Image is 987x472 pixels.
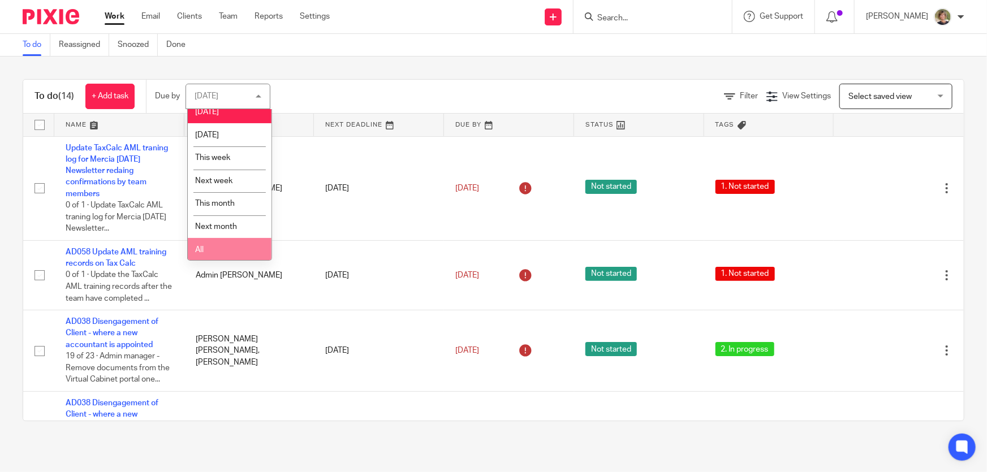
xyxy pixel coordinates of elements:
[848,93,912,101] span: Select saved view
[66,248,166,267] a: AD058 Update AML training records on Tax Calc
[23,34,50,56] a: To do
[166,34,194,56] a: Done
[314,310,444,392] td: [DATE]
[195,223,237,231] span: Next month
[66,144,168,198] a: Update TaxCalc AML traning log for Mercia [DATE] Newsletter redaing confirmations by team members
[934,8,952,26] img: High%20Res%20Andrew%20Price%20Accountants_Poppy%20Jakes%20photography-1142.jpg
[760,12,803,20] span: Get Support
[66,318,158,349] a: AD038 Disengagement of Client - where a new accountant is appointed
[455,271,479,279] span: [DATE]
[255,11,283,22] a: Reports
[585,342,637,356] span: Not started
[23,9,79,24] img: Pixie
[219,11,238,22] a: Team
[455,347,479,354] span: [DATE]
[716,180,775,194] span: 1. Not started
[195,154,230,162] span: This week
[740,92,758,100] span: Filter
[35,90,74,102] h1: To do
[66,352,170,383] span: 19 of 23 · Admin manager - Remove documents from the Virtual Cabinet portal one...
[314,136,444,240] td: [DATE]
[184,136,314,240] td: Admin [PERSON_NAME]
[66,201,166,232] span: 0 of 1 · Update TaxCalc AML traning log for Mercia [DATE] Newsletter...
[105,11,124,22] a: Work
[118,34,158,56] a: Snoozed
[85,84,135,109] a: + Add task
[866,11,928,22] p: [PERSON_NAME]
[716,342,774,356] span: 2. In progress
[195,200,235,207] span: This month
[455,184,479,192] span: [DATE]
[195,108,219,116] span: [DATE]
[716,267,775,281] span: 1. Not started
[59,34,109,56] a: Reassigned
[585,267,637,281] span: Not started
[195,177,232,185] span: Next week
[141,11,160,22] a: Email
[58,92,74,101] span: (14)
[66,271,172,302] span: 0 of 1 · Update the TaxCalc AML training records after the team have completed ...
[716,122,735,128] span: Tags
[782,92,831,100] span: View Settings
[177,11,202,22] a: Clients
[184,240,314,310] td: Admin [PERSON_NAME]
[66,399,158,430] a: AD038 Disengagement of Client - where a new accountant is appointed
[585,180,637,194] span: Not started
[596,14,698,24] input: Search
[195,92,218,100] div: [DATE]
[184,310,314,392] td: [PERSON_NAME] [PERSON_NAME], [PERSON_NAME]
[314,240,444,310] td: [DATE]
[300,11,330,22] a: Settings
[195,246,204,254] span: All
[195,131,219,139] span: [DATE]
[155,90,180,102] p: Due by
